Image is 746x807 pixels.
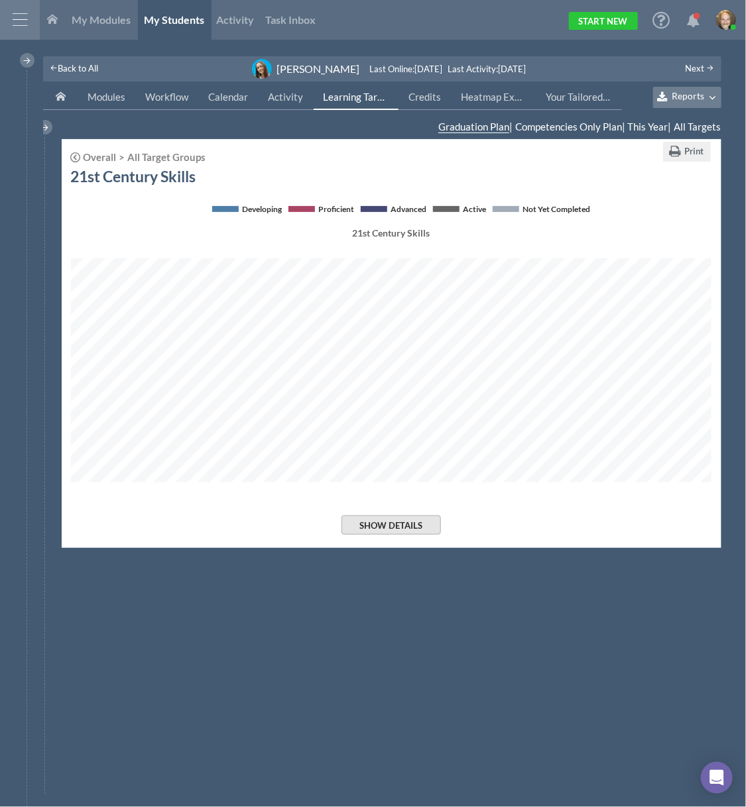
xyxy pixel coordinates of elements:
div: : [DATE] [370,64,448,74]
a: Activity [259,85,314,110]
a: Credits [399,85,451,110]
span: My Modules [72,13,131,26]
button: Print [663,142,711,162]
a: Next [686,63,715,74]
span: Graduation Plan [438,121,509,133]
span: Last Online [370,64,413,74]
img: image [252,59,272,79]
span: Print [685,146,704,156]
div: [PERSON_NAME] [277,62,360,76]
li: Not Yet Completed [493,202,590,216]
a: Your Tailored Dashboard [536,85,622,110]
div: All Target Groups [116,152,206,162]
a: Back to All [50,62,98,76]
a: Calendar [199,85,259,110]
li: Proficient [288,202,354,216]
a: Start New [569,12,638,30]
span: Last Activity [448,64,496,74]
span: This Year [628,121,668,133]
li: Developing [212,202,282,216]
a: Heatmap Example [451,85,536,110]
span: All Targets [674,121,721,133]
h1: 21st Century Skills [71,168,196,185]
span: | [625,120,672,134]
span: Modules [88,91,126,103]
span: My Students [145,13,205,26]
span: | [513,120,625,134]
button: Reports [653,87,721,108]
span: Competencies Only Plan [515,121,622,133]
a: Learning Targets [314,85,399,110]
span: Next [686,63,705,74]
button: Show Details [342,515,441,535]
span: Learning Targets [324,91,397,103]
li: Active [433,202,486,216]
img: image [716,10,736,30]
span: Activity [216,13,254,26]
div: Overall [83,152,116,162]
span: Back to All [58,63,98,74]
div: 21st Century Skills [71,226,712,255]
div: Open Intercom Messenger [701,762,733,794]
a: Modules [78,85,136,110]
li: Advanced [361,202,426,216]
span: Workflow [146,91,189,103]
div: : [DATE] [448,64,526,74]
span: Task Inbox [266,13,316,26]
span: | [436,120,513,134]
span: Reports [672,91,704,102]
span: Calendar [209,91,249,103]
a: Workflow [136,85,199,110]
span: Activity [269,91,304,103]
